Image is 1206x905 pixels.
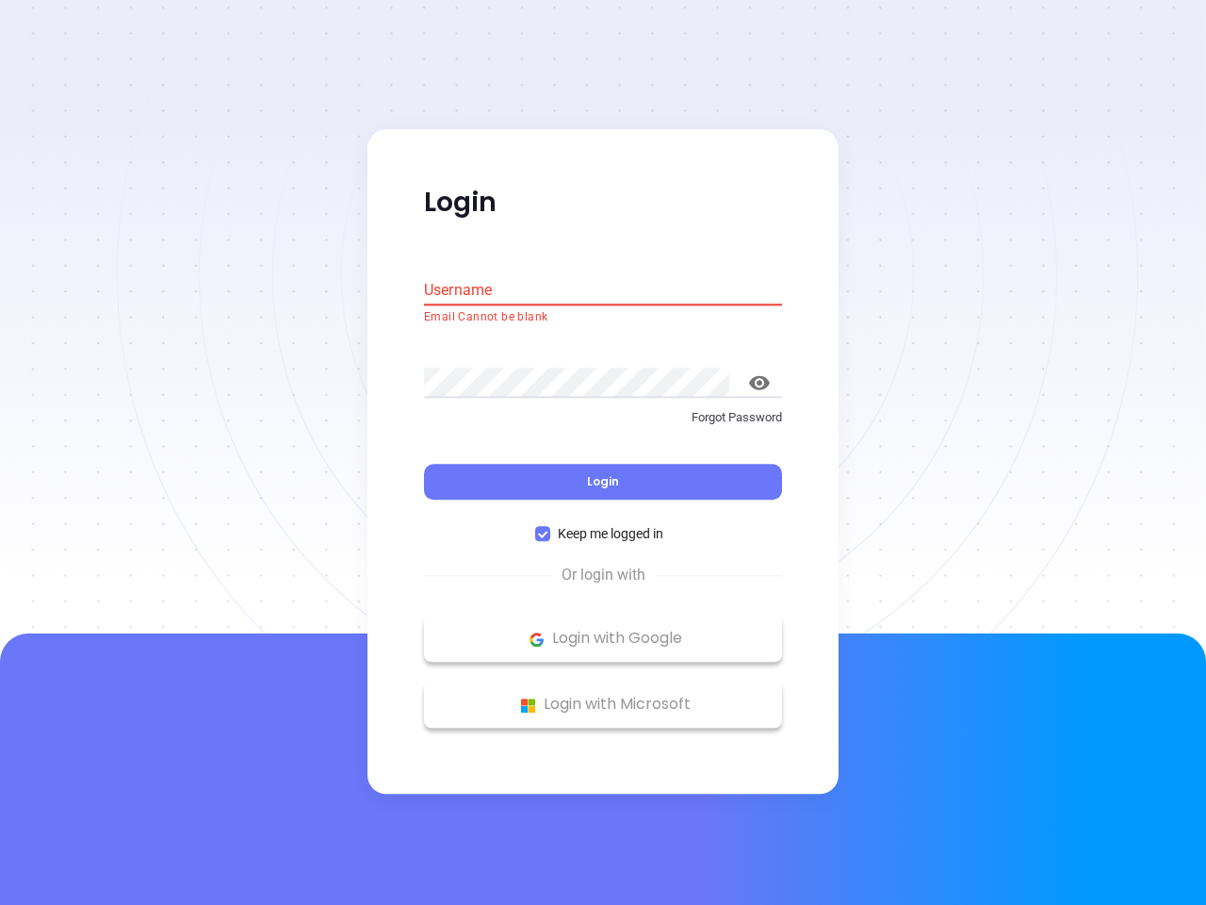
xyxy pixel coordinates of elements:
button: Google Logo Login with Google [424,616,782,663]
p: Forgot Password [424,408,782,427]
img: Microsoft Logo [516,694,540,717]
a: Forgot Password [424,408,782,442]
p: Login with Google [433,625,773,653]
button: Login [424,465,782,501]
img: Google Logo [525,628,548,651]
p: Login with Microsoft [433,691,773,719]
p: Login [424,186,782,220]
span: Or login with [552,565,655,587]
button: Microsoft Logo Login with Microsoft [424,682,782,729]
span: Login [587,474,619,490]
button: toggle password visibility [737,360,782,405]
span: Keep me logged in [550,524,671,545]
p: Email Cannot be blank [424,308,782,327]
